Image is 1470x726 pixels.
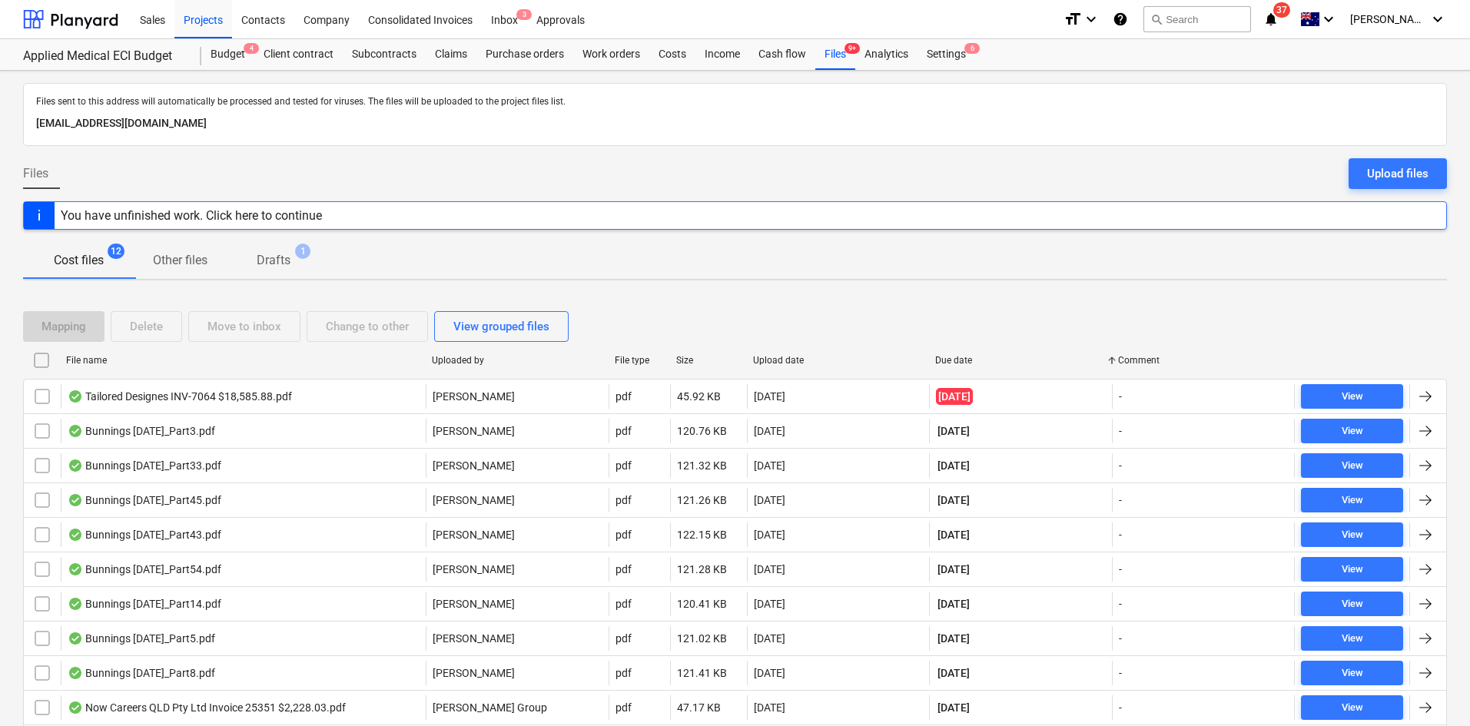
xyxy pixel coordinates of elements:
[68,459,83,472] div: OCR finished
[649,39,695,70] a: Costs
[295,244,310,259] span: 1
[754,632,785,645] div: [DATE]
[68,598,221,610] div: Bunnings [DATE]_Part14.pdf
[1342,561,1363,578] div: View
[1342,665,1363,682] div: View
[54,251,104,270] p: Cost files
[1119,632,1122,645] div: -
[1301,557,1403,582] button: View
[1342,630,1363,648] div: View
[1342,492,1363,509] div: View
[68,632,215,645] div: Bunnings [DATE]_Part5.pdf
[754,425,785,437] div: [DATE]
[433,562,515,577] p: [PERSON_NAME]
[749,39,815,70] div: Cash flow
[68,529,221,541] div: Bunnings [DATE]_Part43.pdf
[68,529,83,541] div: OCR finished
[936,527,971,542] span: [DATE]
[1429,10,1447,28] i: keyboard_arrow_down
[1349,158,1447,189] button: Upload files
[754,598,785,610] div: [DATE]
[433,389,515,404] p: [PERSON_NAME]
[433,596,515,612] p: [PERSON_NAME]
[616,598,632,610] div: pdf
[68,425,83,437] div: OCR finished
[1301,592,1403,616] button: View
[753,355,924,366] div: Upload date
[36,96,1434,108] p: Files sent to this address will automatically be processed and tested for viruses. The files will...
[936,458,971,473] span: [DATE]
[754,667,785,679] div: [DATE]
[68,701,83,714] div: OCR finished
[432,355,602,366] div: Uploaded by
[36,114,1434,133] p: [EMAIL_ADDRESS][DOMAIN_NAME]
[695,39,749,70] a: Income
[433,527,515,542] p: [PERSON_NAME]
[616,529,632,541] div: pdf
[936,700,971,715] span: [DATE]
[677,563,727,575] div: 121.28 KB
[433,423,515,439] p: [PERSON_NAME]
[677,425,727,437] div: 120.76 KB
[573,39,649,70] a: Work orders
[343,39,426,70] a: Subcontracts
[23,48,183,65] div: Applied Medical ECI Budget
[1119,667,1122,679] div: -
[754,701,785,714] div: [DATE]
[1119,701,1122,714] div: -
[1393,652,1470,726] div: Chat Widget
[68,563,83,575] div: OCR finished
[68,667,83,679] div: OCR finished
[1064,10,1082,28] i: format_size
[1301,488,1403,512] button: View
[918,39,975,70] div: Settings
[68,390,83,403] div: OCR finished
[426,39,476,70] a: Claims
[677,598,727,610] div: 120.41 KB
[1118,355,1289,366] div: Comment
[433,665,515,681] p: [PERSON_NAME]
[433,458,515,473] p: [PERSON_NAME]
[815,39,855,70] a: Files9+
[1342,526,1363,544] div: View
[68,459,221,472] div: Bunnings [DATE]_Part33.pdf
[754,529,785,541] div: [DATE]
[936,423,971,439] span: [DATE]
[68,390,292,403] div: Tailored Designes INV-7064 $18,585.88.pdf
[754,494,785,506] div: [DATE]
[434,311,569,342] button: View grouped files
[964,43,980,54] span: 6
[433,492,515,508] p: [PERSON_NAME]
[108,244,124,259] span: 12
[677,701,721,714] div: 47.17 KB
[68,563,221,575] div: Bunnings [DATE]_Part54.pdf
[433,631,515,646] p: [PERSON_NAME]
[918,39,975,70] a: Settings6
[754,459,785,472] div: [DATE]
[476,39,573,70] a: Purchase orders
[1301,661,1403,685] button: View
[453,317,549,336] div: View grouped files
[1119,494,1122,506] div: -
[1119,598,1122,610] div: -
[1350,13,1427,25] span: [PERSON_NAME]
[1301,419,1403,443] button: View
[616,425,632,437] div: pdf
[68,598,83,610] div: OCR finished
[1263,10,1279,28] i: notifications
[616,459,632,472] div: pdf
[616,667,632,679] div: pdf
[1342,388,1363,406] div: View
[677,529,727,541] div: 122.15 KB
[1113,10,1128,28] i: Knowledge base
[936,596,971,612] span: [DATE]
[1301,695,1403,720] button: View
[1301,453,1403,478] button: View
[61,208,322,223] div: You have unfinished work. Click here to continue
[516,9,532,20] span: 3
[23,164,48,183] span: Files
